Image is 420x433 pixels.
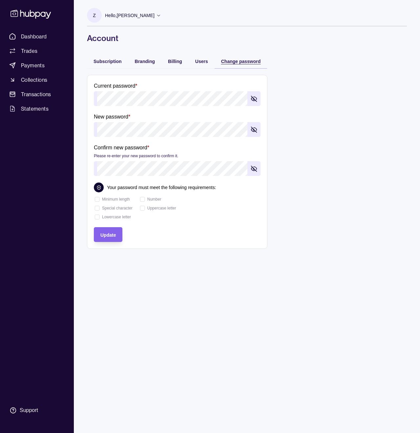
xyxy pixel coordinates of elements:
label: Current password [94,82,137,90]
div: animation [94,214,100,220]
span: Update [100,232,116,238]
div: Support [20,407,38,414]
input: Current password [97,91,247,106]
div: animation [94,196,100,203]
p: New password [94,114,128,119]
div: animation [139,196,146,203]
p: Lowercase letter [102,213,131,221]
span: Branding [135,59,155,64]
span: Billing [168,59,182,64]
p: Your password must meet the following requirements: [107,184,216,191]
p: Current password [94,83,135,89]
p: Please re-enter your new password to confirm it. [94,154,178,158]
label: New password [94,113,130,120]
p: Minimum length [102,196,130,203]
span: Statements [21,105,49,113]
div: animation [139,205,146,211]
button: Update [94,227,122,242]
a: Transactions [7,88,67,100]
span: Collections [21,76,47,84]
p: Z [93,12,96,19]
label: Confirm new password [94,143,178,160]
p: Hello, [PERSON_NAME] [105,12,155,19]
p: Number [147,196,161,203]
span: Dashboard [21,32,47,40]
a: Collections [7,74,67,86]
a: Dashboard [7,31,67,42]
h1: Account [87,33,407,43]
span: Subscription [94,59,122,64]
a: Trades [7,45,67,57]
a: Support [7,403,67,417]
input: Confirm new password [97,161,247,176]
a: Payments [7,59,67,71]
span: Users [195,59,208,64]
span: Trades [21,47,37,55]
span: Transactions [21,90,51,98]
p: Special character [102,205,133,212]
p: Uppercase letter [147,205,176,212]
span: Payments [21,61,45,69]
a: Statements [7,103,67,115]
input: New password [97,122,247,137]
span: Change password [221,59,261,64]
div: animation [94,205,100,211]
p: Confirm new password [94,145,147,150]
